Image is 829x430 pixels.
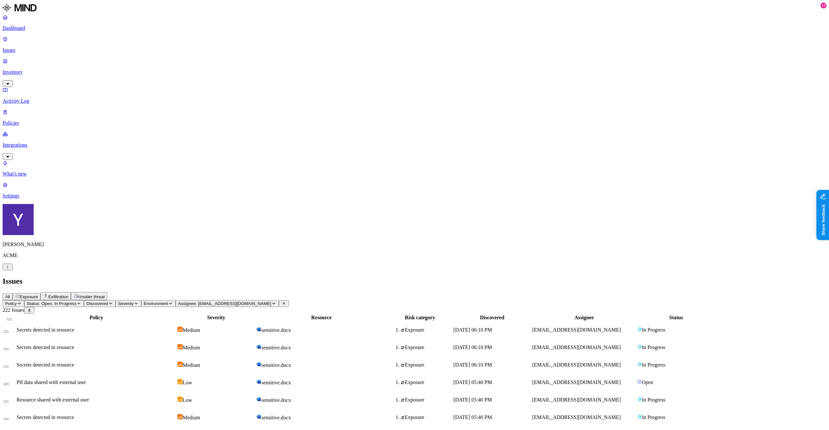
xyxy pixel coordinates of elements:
span: Secrets detected in resource [17,414,74,420]
span: sensitive.docx [261,362,291,368]
span: [DATE] 05:40 PM [453,379,492,385]
span: [EMAIL_ADDRESS][DOMAIN_NAME] [532,379,621,385]
span: [EMAIL_ADDRESS][DOMAIN_NAME] [532,327,621,333]
img: status-in-progress.svg [637,327,642,332]
img: status-in-progress.svg [637,345,642,349]
span: In Progress [642,327,665,333]
a: Settings [3,182,826,199]
button: Select row [4,348,9,350]
button: Select all [7,318,12,320]
div: Exposure [401,379,452,385]
span: Medium [183,327,200,333]
p: Activity Log [3,98,826,104]
button: Select row [4,401,9,402]
span: sensitive.docx [261,345,291,350]
span: [EMAIL_ADDRESS][DOMAIN_NAME] [532,362,621,368]
img: microsoft-word.svg [256,327,261,332]
span: PII data shared with external user [17,379,86,385]
span: Exfiltration [48,294,68,299]
span: Low [183,380,192,385]
p: Integrations [3,142,826,148]
span: [DATE] 06:10 PM [453,345,492,350]
button: Select row [4,366,9,368]
span: [EMAIL_ADDRESS][DOMAIN_NAME] [532,414,621,420]
span: Secrets detected in resource [17,327,74,333]
button: Select row [4,418,9,420]
div: Exposure [401,362,452,368]
span: [DATE] 06:10 PM [453,362,492,368]
span: Status: Open, In Progress [27,301,76,306]
a: Dashboard [3,14,826,31]
span: In Progress [642,414,665,420]
h2: Issues [3,277,826,286]
p: ACME [3,253,826,258]
img: microsoft-word.svg [256,379,261,384]
span: Environment [144,301,168,306]
img: status-in-progress.svg [637,362,642,367]
span: In Progress [642,397,665,402]
span: Medium [183,415,200,420]
span: Severity [118,301,134,306]
a: Inventory [3,58,826,86]
div: Policy [17,315,176,321]
div: Severity [177,315,255,321]
span: [EMAIL_ADDRESS][DOMAIN_NAME] [532,345,621,350]
p: Inventory [3,69,826,75]
div: Discovered [453,315,531,321]
span: Low [183,397,192,403]
button: Select row [4,331,9,333]
a: Integrations [3,131,826,159]
span: In Progress [642,345,665,350]
p: Issues [3,47,826,53]
div: Status [637,315,715,321]
span: In Progress [642,362,665,368]
p: Dashboard [3,25,826,31]
div: Exposure [401,414,452,420]
div: Resource [256,315,386,321]
span: Assignee: [EMAIL_ADDRESS][DOMAIN_NAME] [178,301,271,306]
span: Discovered [86,301,108,306]
div: Exposure [401,345,452,350]
img: severity-low.svg [177,379,183,384]
span: 222 Issues [3,307,24,313]
img: status-open.svg [637,379,642,384]
span: Resource shared with external user [17,397,89,402]
p: Settings [3,193,826,199]
a: What's new [3,160,826,177]
img: status-in-progress.svg [637,414,642,419]
span: [DATE] 05:40 PM [453,414,492,420]
img: severity-medium.svg [177,344,183,349]
div: Assignee [532,315,636,321]
span: Exposure [20,294,38,299]
span: Secrets detected in resource [17,345,74,350]
img: microsoft-word.svg [256,344,261,349]
img: microsoft-word.svg [256,362,261,367]
span: [DATE] 06:10 PM [453,327,492,333]
div: Exposure [401,397,452,403]
span: [EMAIL_ADDRESS][DOMAIN_NAME] [532,397,621,402]
a: Issues [3,36,826,53]
a: Activity Log [3,87,826,104]
span: Policy [5,301,17,306]
img: microsoft-word.svg [256,397,261,402]
div: 17 [821,3,826,8]
a: MIND [3,3,826,14]
span: sensitive.docx [261,380,291,385]
span: sensitive.docx [261,415,291,420]
span: Secrets detected in resource [17,362,74,368]
span: All [5,294,10,299]
span: sensitive.docx [261,327,291,333]
span: [DATE] 05:40 PM [453,397,492,402]
img: MIND [3,3,37,13]
span: Medium [183,362,200,368]
img: status-in-progress.svg [637,397,642,402]
span: Medium [183,345,200,350]
span: Open [642,379,653,385]
img: microsoft-word.svg [256,414,261,419]
img: Yana Orhov [3,204,34,235]
div: Risk category [388,315,452,321]
div: Exposure [401,327,452,333]
p: Policies [3,120,826,126]
span: Insider threat [79,294,105,299]
span: sensitive.docx [261,397,291,403]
